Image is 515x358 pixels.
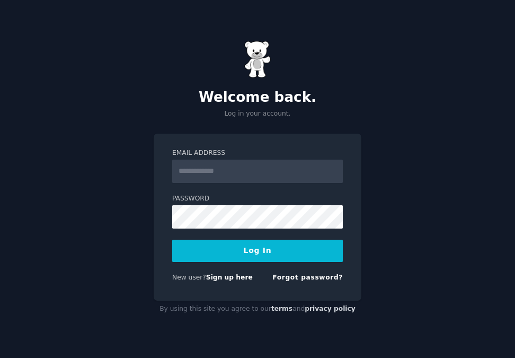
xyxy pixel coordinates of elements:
label: Password [172,194,343,204]
a: Sign up here [206,274,253,281]
label: Email Address [172,149,343,158]
a: Forgot password? [272,274,343,281]
h2: Welcome back. [154,89,361,106]
a: privacy policy [305,305,356,312]
p: Log in your account. [154,109,361,119]
span: New user? [172,274,206,281]
img: Gummy Bear [244,41,271,78]
button: Log In [172,240,343,262]
a: terms [271,305,292,312]
div: By using this site you agree to our and [154,301,361,318]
